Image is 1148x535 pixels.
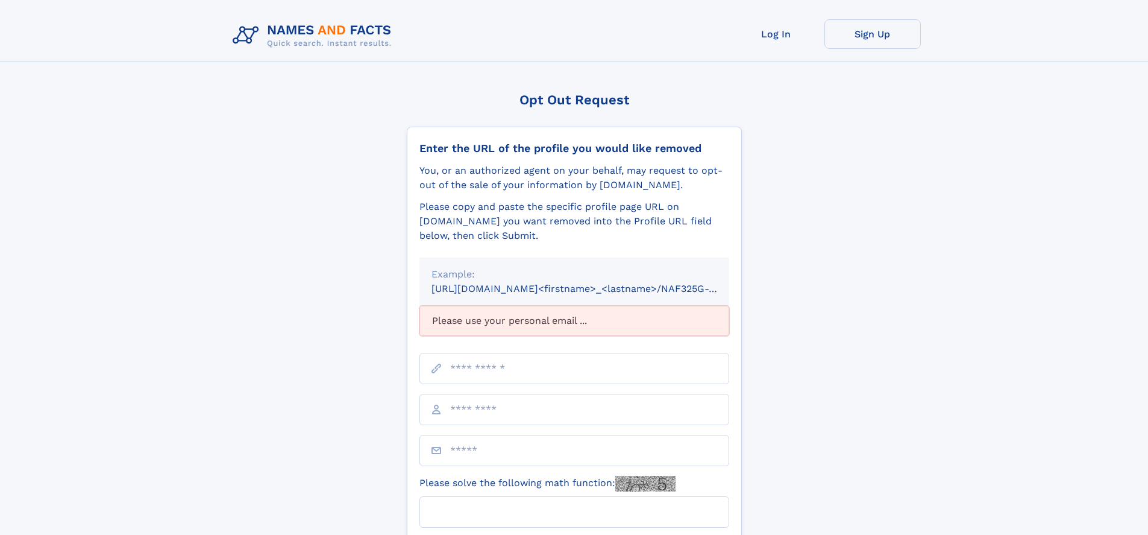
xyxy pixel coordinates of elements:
div: Example: [431,267,717,282]
div: Please use your personal email ... [419,306,729,336]
div: You, or an authorized agent on your behalf, may request to opt-out of the sale of your informatio... [419,163,729,192]
div: Please copy and paste the specific profile page URL on [DOMAIN_NAME] you want removed into the Pr... [419,200,729,243]
label: Please solve the following math function: [419,476,676,492]
div: Enter the URL of the profile you would like removed [419,142,729,155]
img: Logo Names and Facts [228,19,401,52]
a: Sign Up [824,19,921,49]
div: Opt Out Request [407,92,742,107]
small: [URL][DOMAIN_NAME]<firstname>_<lastname>/NAF325G-xxxxxxxx [431,283,752,294]
a: Log In [728,19,824,49]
